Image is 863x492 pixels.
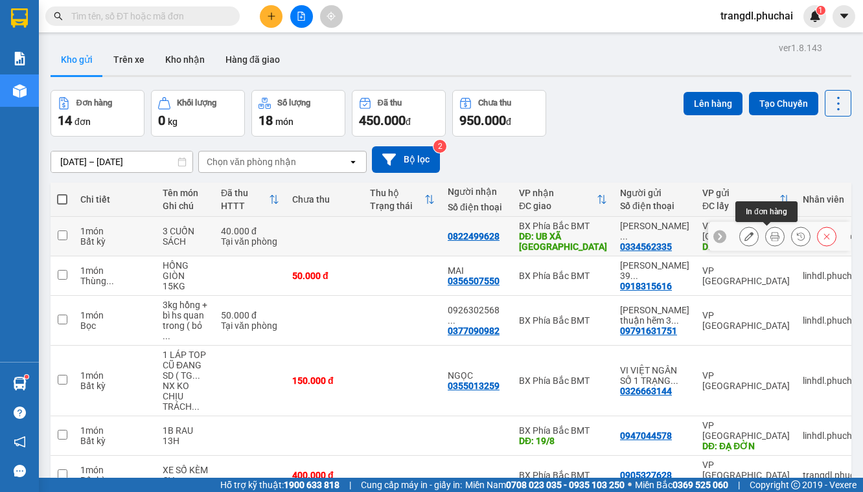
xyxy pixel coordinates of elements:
div: 1 món [80,265,150,276]
span: plus [267,12,276,21]
div: phan kiều thuận hẽm 33 nguyễn công trứ [620,305,689,326]
input: Select a date range. [51,151,192,172]
div: VP [GEOGRAPHIC_DATA] [702,221,790,241]
button: Hàng đã giao [215,44,290,75]
div: Người nhận [448,186,506,197]
div: MAI [448,265,506,276]
div: BX Phía Bắc BMT [519,315,607,326]
div: BX Phía Bắc BMT [519,425,607,436]
div: 09791631751 [620,326,677,336]
div: Tại văn phòng [221,320,279,331]
div: Ghi chú [163,201,208,211]
div: DĐ: 19/8 [519,436,607,446]
div: 0905327628 [620,470,672,480]
sup: 1 [816,6,825,15]
span: đ [406,117,411,127]
div: Bất kỳ [80,381,150,391]
button: Tạo Chuyến [749,92,818,115]
img: logo-vxr [11,8,28,28]
button: Khối lượng0kg [151,90,245,137]
span: ... [671,315,679,326]
div: 0377090982 [448,326,500,336]
div: Thu hộ [370,188,424,198]
div: Bọc [80,320,150,331]
span: món [275,117,293,127]
span: 950.000 [459,113,506,128]
button: aim [320,5,343,28]
div: XE SỐ KÈM CV [163,465,208,486]
div: DĐ: ĐẠ ĐỜN [702,441,790,451]
div: 40.000 đ [221,226,279,236]
div: Thùng vừa [80,276,150,286]
strong: 1900 633 818 [284,480,339,490]
div: 0918315616 [620,281,672,291]
div: 0926302568 anh vũ [448,305,506,326]
span: ... [630,271,638,281]
button: Đã thu450.000đ [352,90,446,137]
div: Khối lượng [177,98,216,107]
div: Bất kỳ [80,436,150,446]
th: Toggle SortBy [512,183,614,217]
div: 1 món [80,465,150,475]
img: icon-new-feature [809,10,821,22]
span: ... [192,401,200,412]
div: 400.000 đ [292,470,357,480]
div: Người gửi [620,188,689,198]
div: HUỲNH ÁNH THẢO 39 TRIỆU VIỆT VƯƠNG [620,260,689,281]
div: 1 LÁP TOP CŨ ĐANG SD ( TG DƯỚI 4 TRIỆU) [163,350,208,381]
span: ⚪️ [628,482,632,487]
div: VP [GEOGRAPHIC_DATA] [702,265,790,286]
span: Cung cấp máy in - giấy in: [361,478,462,492]
img: warehouse-icon [13,377,27,390]
div: Số điện thoại [448,202,506,212]
span: Miền Nam [465,478,625,492]
span: question-circle [14,407,26,419]
span: Miền Bắc [635,478,728,492]
th: Toggle SortBy [214,183,286,217]
div: Chưa thu [292,194,357,205]
div: 0334562335 [620,241,672,252]
div: Tại văn phòng [221,236,279,247]
span: notification [14,436,26,448]
div: 0947044578 [620,430,672,441]
div: Chọn văn phòng nhận [207,155,296,168]
span: ... [448,315,455,326]
sup: 2 [433,140,446,153]
div: Chi tiết [80,194,150,205]
span: Hỗ trợ kỹ thuật: [220,478,339,492]
div: Tên món [163,188,208,198]
div: Bất kỳ [80,475,150,486]
button: Kho gửi [51,44,103,75]
div: HTTT [221,201,269,211]
button: Trên xe [103,44,155,75]
div: ĐC giao [519,201,597,211]
span: file-add [297,12,306,21]
div: Trạng thái [370,201,424,211]
span: | [349,478,351,492]
span: caret-down [838,10,850,22]
span: ... [106,276,114,286]
span: đ [506,117,511,127]
img: warehouse-icon [13,84,27,98]
input: Tìm tên, số ĐT hoặc mã đơn [71,9,224,23]
div: ver 1.8.143 [779,41,822,55]
div: 13H [163,436,208,446]
div: 0355013259 [448,381,500,391]
div: VP [GEOGRAPHIC_DATA] [702,460,790,480]
span: kg [168,117,178,127]
div: NGUYỄN MẠNH KHƯƠNG ( 09 LỮ GIA ) [620,221,689,241]
button: file-add [290,5,313,28]
div: VP [GEOGRAPHIC_DATA] [702,310,790,331]
div: 0822499628 [448,231,500,241]
div: BX Phía Bắc BMT [519,221,607,231]
span: search [54,12,63,21]
div: 1 món [80,425,150,436]
div: 0356507550 [448,276,500,286]
div: 1 món [80,370,150,381]
div: 150.000 đ [292,375,357,386]
div: BX Phía Bắc BMT [519,271,607,281]
button: plus [260,5,282,28]
svg: open [348,157,358,167]
button: Kho nhận [155,44,215,75]
span: aim [327,12,336,21]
